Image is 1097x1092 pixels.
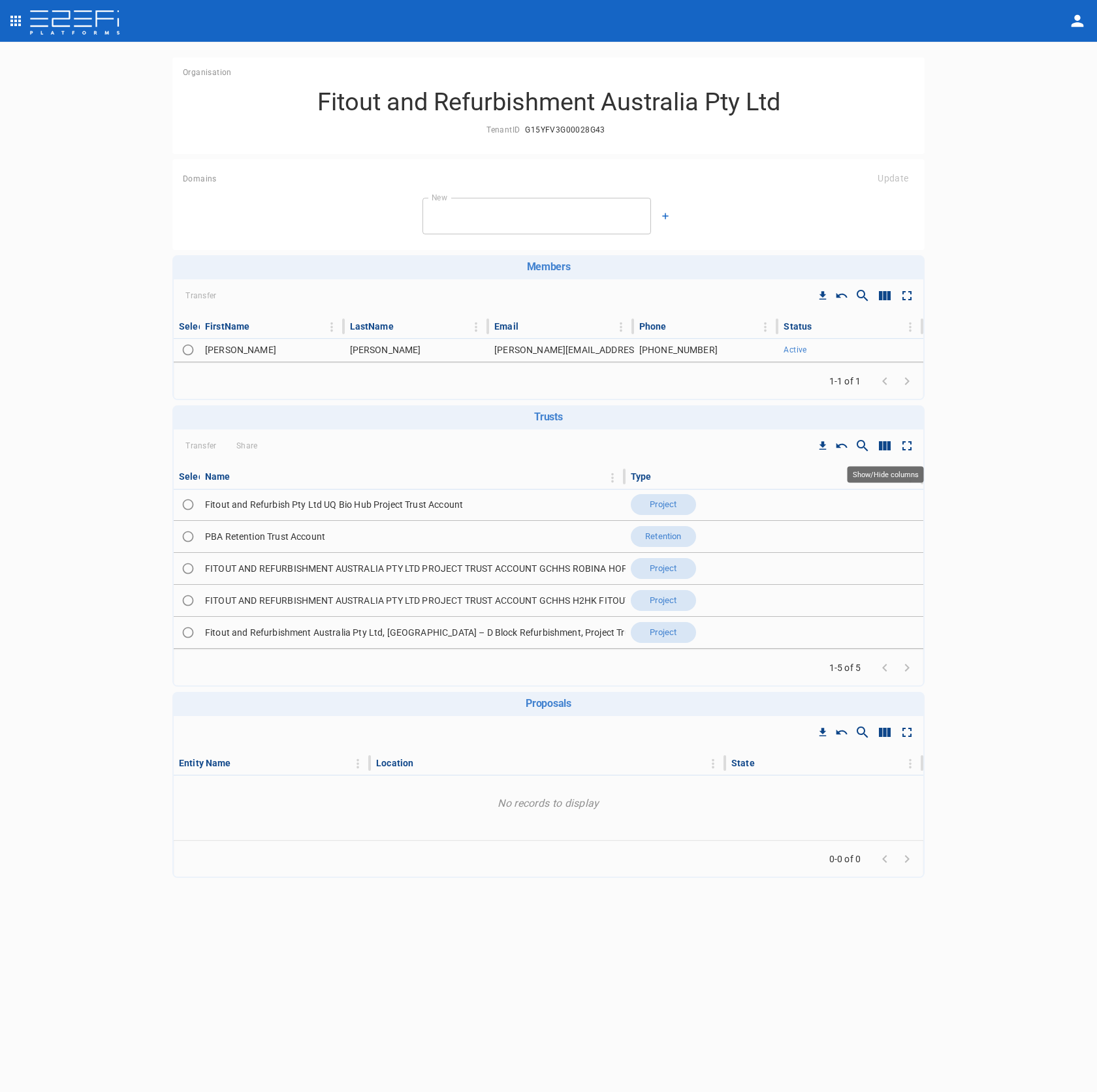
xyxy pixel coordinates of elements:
div: LastName [350,319,394,334]
span: Go to previous page [874,375,896,387]
button: Column Actions [321,317,342,337]
button: Download CSV [814,437,832,455]
button: Download CSV [814,723,832,741]
button: Column Actions [755,317,776,337]
div: Type [631,469,652,484]
span: Toggle select row [179,495,197,514]
button: Column Actions [900,317,921,337]
td: FITOUT AND REFURBISHMENT AUSTRALIA PTY LTD PROJECT TRUST ACCOUNT GCHHS H2HK FITOUT [200,585,626,616]
span: Toggle select row [179,623,197,642]
span: Toggle select row [179,341,197,359]
button: Reset Sorting [832,436,851,456]
button: Reset Sorting [832,286,851,305]
button: Toggle full screen [896,285,918,307]
span: Go to next page [896,852,918,864]
button: Reset Sorting [832,723,851,742]
span: Toggle select row [179,591,197,610]
button: Column Actions [347,753,368,774]
button: Show/Hide search [851,285,874,307]
button: Download CSV [814,287,832,305]
button: Show/Hide columns [874,435,896,457]
span: Retention [637,531,689,543]
div: Select [179,469,206,484]
span: Project [642,563,684,575]
div: State [731,755,755,771]
button: Show/Hide columns [874,285,896,307]
span: Share [226,436,268,456]
button: Show/Hide search [851,435,874,457]
span: Project [642,627,684,639]
div: FirstName [205,319,249,334]
button: Column Actions [703,753,723,774]
div: Select [179,319,206,334]
button: Column Actions [602,467,623,488]
td: [PERSON_NAME][EMAIL_ADDRESS][PERSON_NAME][DOMAIN_NAME] [489,338,634,362]
span: Go to previous page [874,661,896,673]
span: Organisation [183,68,232,77]
button: Column Actions [466,317,486,337]
button: Show/Hide columns [874,721,896,743]
h3: Fitout and Refurbishment Australia Pty Ltd [317,87,780,116]
td: PBA Retention Trust Account [200,521,626,552]
span: Toggle select row [179,559,197,578]
button: Toggle full screen [896,721,918,743]
td: [PERSON_NAME] [345,338,490,362]
span: Transfer Organisation [180,436,222,456]
h6: Trusts [178,411,919,423]
td: [PERSON_NAME] [200,338,345,362]
span: Transfer Organisation [180,286,222,306]
td: Fitout and Refurbish Pty Ltd UQ Bio Hub Project Trust Account [200,489,626,520]
h6: Members [178,260,919,273]
div: Show/Hide columns [848,467,924,483]
span: Project [642,499,684,511]
p: No records to display [174,775,923,840]
span: G15YFV3G00028G43 [525,125,605,134]
h6: Proposals [178,697,919,710]
label: New [432,192,447,203]
span: Toggle select row [179,527,197,546]
div: Name [205,469,231,484]
span: Project [642,595,684,607]
span: Go to previous page [874,852,896,864]
button: Show/Hide search [851,721,874,743]
span: Domains [183,174,217,183]
div: Status [784,319,812,334]
button: Column Actions [900,753,921,774]
td: Fitout and Refurbishment Australia Pty Ltd, [GEOGRAPHIC_DATA] – D Block Refurbishment, Project Tr... [200,617,626,648]
button: Toggle full screen [896,435,918,457]
span: Go to next page [896,661,918,673]
button: G15YFV3G00028G43 [520,121,610,138]
span: 1-1 of 1 [824,375,866,388]
span: Go to next page [896,375,918,387]
td: [PHONE_NUMBER] [634,338,779,362]
span: 1-5 of 5 [824,661,866,674]
span: 0-0 of 0 [824,852,866,866]
div: Location [376,755,413,771]
td: FITOUT AND REFURBISHMENT AUSTRALIA PTY LTD PROJECT TRUST ACCOUNT GCHHS ROBINA HOPSITAL PLANT ROOM [200,553,626,584]
span: Active [784,345,806,354]
span: TenantID [486,125,520,134]
button: Column Actions [611,317,631,337]
div: Entity Name [179,755,231,771]
div: Email [494,319,518,334]
div: Phone [639,319,667,334]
